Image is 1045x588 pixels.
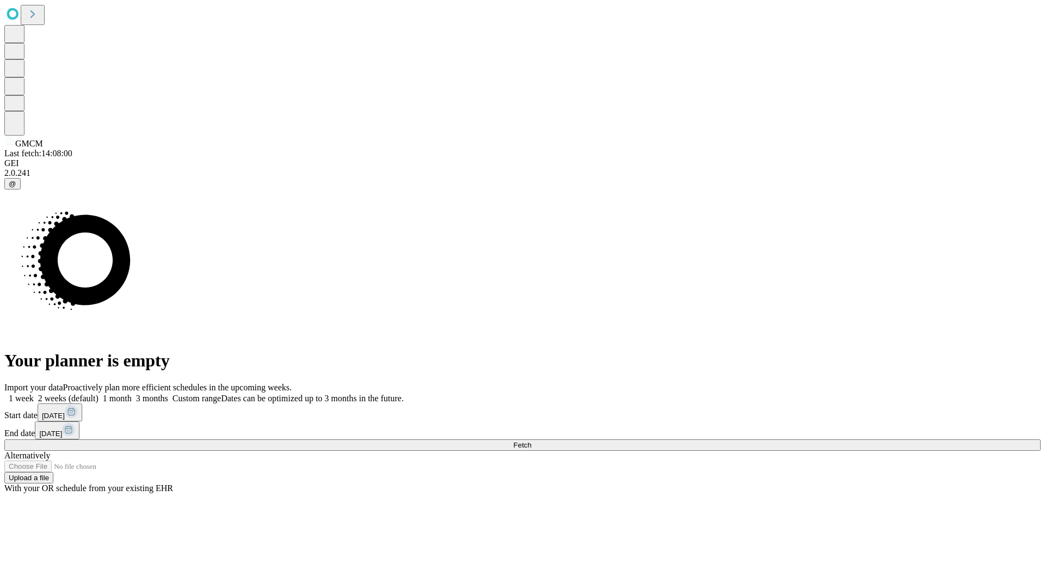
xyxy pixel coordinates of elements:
[4,403,1041,421] div: Start date
[136,394,168,403] span: 3 months
[103,394,132,403] span: 1 month
[513,441,531,449] span: Fetch
[38,403,82,421] button: [DATE]
[9,394,34,403] span: 1 week
[4,168,1041,178] div: 2.0.241
[15,139,43,148] span: GMCM
[63,383,292,392] span: Proactively plan more efficient schedules in the upcoming weeks.
[221,394,403,403] span: Dates can be optimized up to 3 months in the future.
[4,483,173,493] span: With your OR schedule from your existing EHR
[4,383,63,392] span: Import your data
[35,421,79,439] button: [DATE]
[4,451,50,460] span: Alternatively
[173,394,221,403] span: Custom range
[42,412,65,420] span: [DATE]
[38,394,99,403] span: 2 weeks (default)
[39,430,62,438] span: [DATE]
[4,149,72,158] span: Last fetch: 14:08:00
[4,421,1041,439] div: End date
[4,178,21,189] button: @
[4,472,53,483] button: Upload a file
[4,351,1041,371] h1: Your planner is empty
[4,158,1041,168] div: GEI
[4,439,1041,451] button: Fetch
[9,180,16,188] span: @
